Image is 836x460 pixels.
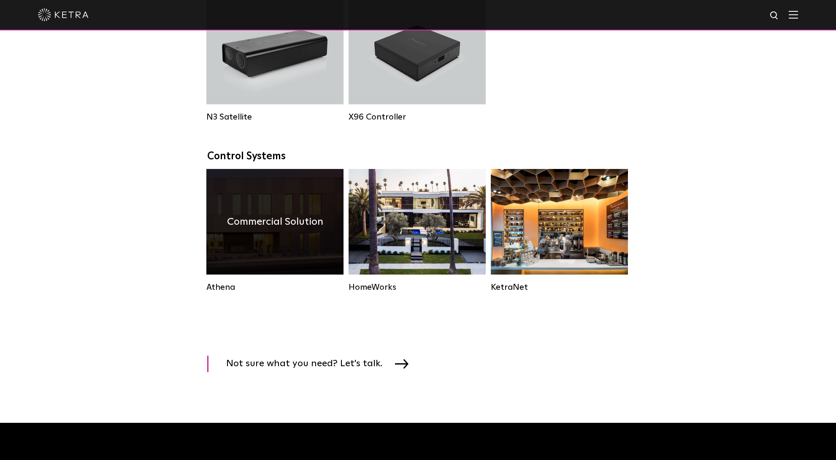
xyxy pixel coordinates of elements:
[349,282,486,292] div: HomeWorks
[491,282,628,292] div: KetraNet
[207,150,629,163] div: Control Systems
[207,356,419,372] a: Not sure what you need? Let's talk.
[349,112,486,122] div: X96 Controller
[491,169,628,292] a: KetraNet Legacy System
[349,169,486,292] a: HomeWorks Residential Solution
[206,169,344,292] a: Athena Commercial Solution
[227,214,323,230] h4: Commercial Solution
[38,8,89,21] img: ketra-logo-2019-white
[226,356,395,372] span: Not sure what you need? Let's talk.
[206,282,344,292] div: Athena
[769,11,780,21] img: search icon
[395,359,409,368] img: arrow
[206,112,344,122] div: N3 Satellite
[789,11,798,19] img: Hamburger%20Nav.svg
